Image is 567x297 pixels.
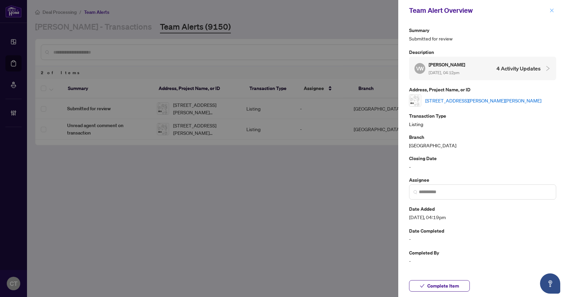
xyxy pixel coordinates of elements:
[409,213,556,221] span: [DATE], 04:19pm
[425,97,541,104] a: [STREET_ADDRESS][PERSON_NAME][PERSON_NAME]
[409,227,556,235] p: Date Completed
[416,64,424,72] span: VW
[409,249,556,257] p: Completed By
[496,64,541,72] h4: 4 Activity Updates
[409,154,556,170] div: -
[409,57,556,80] div: VW[PERSON_NAME] [DATE], 04:12pm4 Activity Updates
[409,112,556,120] p: Transaction Type
[429,61,466,68] h5: [PERSON_NAME]
[427,280,459,291] span: Complete Item
[409,205,556,213] p: Date Added
[545,65,551,71] span: collapsed
[409,235,556,243] span: -
[540,273,560,294] button: Open asap
[420,284,425,288] span: check
[409,133,556,141] p: Branch
[409,133,556,149] div: [GEOGRAPHIC_DATA]
[413,190,417,194] img: search_icon
[409,154,556,162] p: Closing Date
[409,95,421,106] img: thumbnail-img
[409,86,556,93] p: Address, Project Name, or ID
[409,35,556,42] span: Submitted for review
[429,70,459,75] span: [DATE], 04:12pm
[409,280,470,292] button: Complete Item
[409,112,556,128] div: Listing
[409,48,556,56] p: Description
[409,5,547,16] div: Team Alert Overview
[409,257,556,265] span: -
[549,8,554,13] span: close
[409,176,556,184] p: Assignee
[409,26,556,34] p: Summary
